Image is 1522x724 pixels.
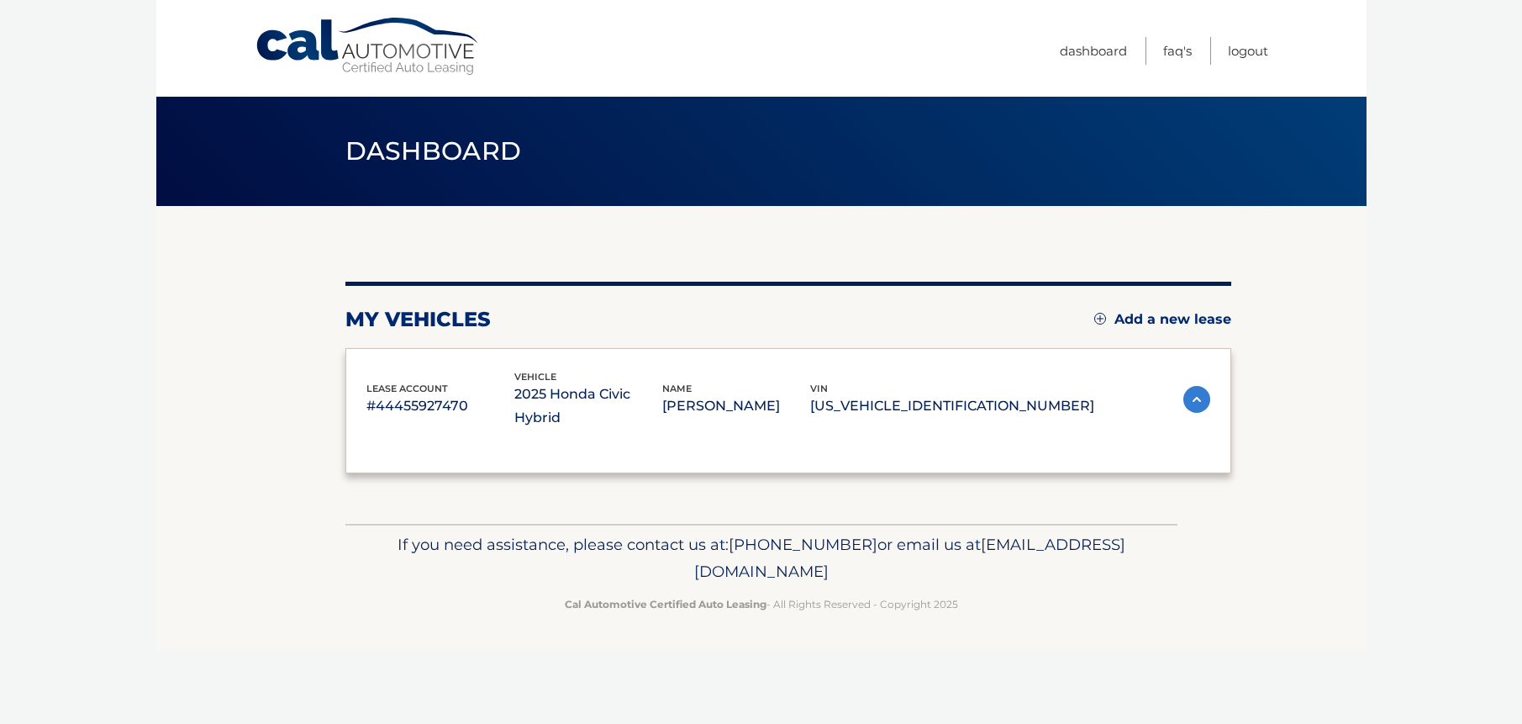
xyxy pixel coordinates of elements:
[1094,313,1106,325] img: add.svg
[356,531,1167,585] p: If you need assistance, please contact us at: or email us at
[694,535,1125,581] span: [EMAIL_ADDRESS][DOMAIN_NAME]
[1060,37,1127,65] a: Dashboard
[810,394,1094,418] p: [US_VEHICLE_IDENTIFICATION_NUMBER]
[514,371,556,383] span: vehicle
[729,535,877,554] span: [PHONE_NUMBER]
[1094,311,1231,328] a: Add a new lease
[514,383,662,430] p: 2025 Honda Civic Hybrid
[345,307,491,332] h2: my vehicles
[1163,37,1192,65] a: FAQ's
[255,17,482,77] a: Cal Automotive
[662,383,692,394] span: name
[345,135,522,166] span: Dashboard
[662,394,810,418] p: [PERSON_NAME]
[356,595,1167,613] p: - All Rights Reserved - Copyright 2025
[366,394,514,418] p: #44455927470
[810,383,828,394] span: vin
[565,598,766,610] strong: Cal Automotive Certified Auto Leasing
[1228,37,1268,65] a: Logout
[1183,386,1210,413] img: accordion-active.svg
[366,383,448,394] span: lease account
